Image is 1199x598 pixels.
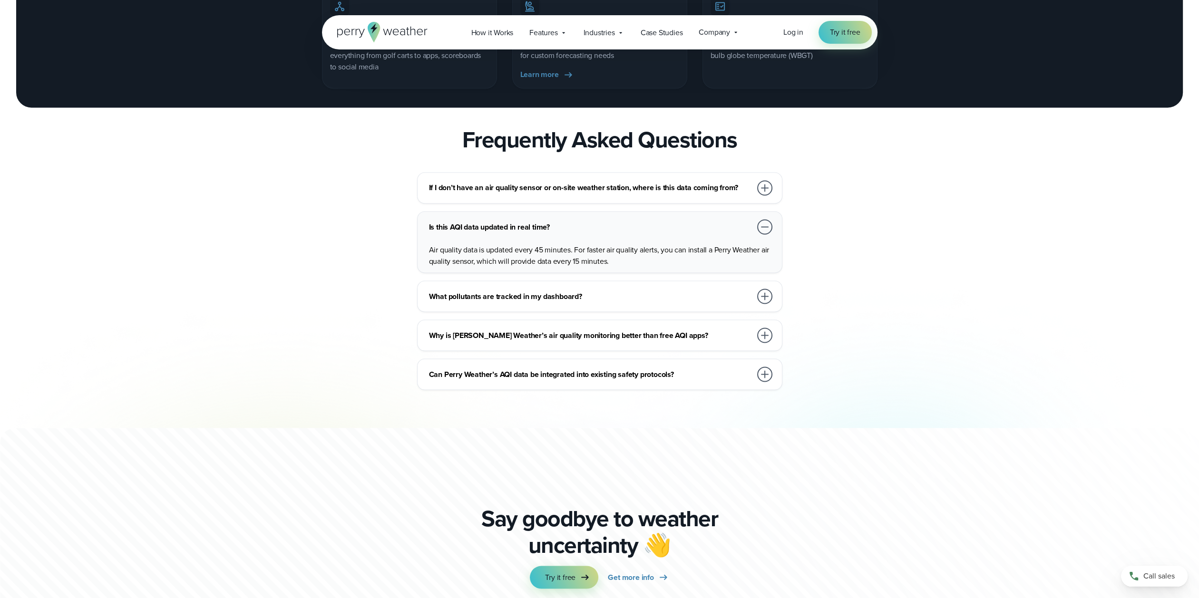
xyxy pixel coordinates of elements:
[429,368,751,380] h3: Can Perry Weather’s AQI data be integrated into existing safety protocols?
[478,505,721,558] p: Say goodbye to weather uncertainty 👋
[330,39,489,73] p: Our growing integration network includes everything from golf carts to apps, scoreboards to socia...
[1121,566,1188,587] a: Call sales
[819,21,872,44] a: Try it free
[429,329,751,341] h3: Why is [PERSON_NAME] Weather’s air quality monitoring better than free AQI apps?
[545,571,575,583] span: Try it free
[429,182,751,193] h3: If I don’t have an air quality sensor or on-site weather station, where is this data coming from?
[530,566,598,588] a: Try it free
[520,69,559,80] span: Learn more
[429,244,774,267] p: Air quality data is updated every 45 minutes. For faster air quality alerts, you can install a Pe...
[429,290,751,302] h3: What pollutants are tracked in my dashboard?
[520,39,679,61] p: Call, text, or email our full-time meteorologists for custom forecasting needs
[608,566,669,588] a: Get more info
[1143,570,1175,582] span: Call sales
[641,27,683,39] span: Case Studies
[711,39,869,61] p: We know your industry – from windspeed to wet bulb globe temperature (WBGT)
[520,69,574,80] a: Learn more
[429,221,751,232] h3: Is this AQI data updated in real time?
[463,23,522,42] a: How it Works
[633,23,691,42] a: Case Studies
[830,27,860,38] span: Try it free
[462,126,737,153] h2: Frequently Asked Questions
[529,27,557,39] span: Features
[699,27,730,38] span: Company
[584,27,615,39] span: Industries
[471,27,514,39] span: How it Works
[608,571,653,583] span: Get more info
[783,27,803,38] a: Log in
